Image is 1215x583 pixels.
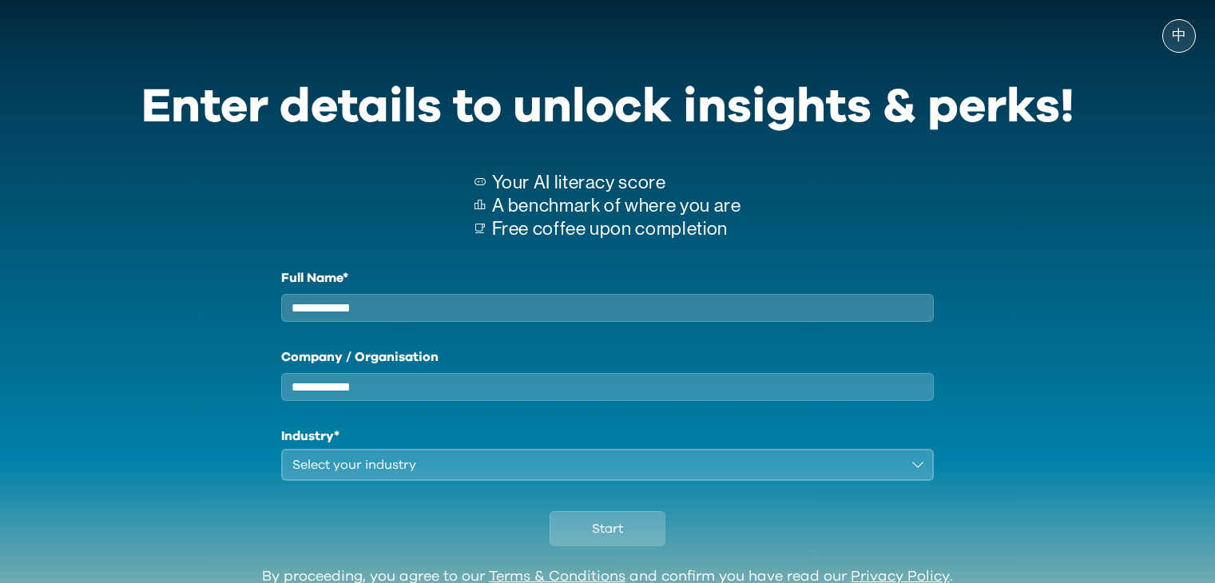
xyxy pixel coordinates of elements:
label: Company / Organisation [281,347,935,367]
p: Free coffee upon completion [492,217,741,240]
h1: Industry* [281,426,935,446]
div: Select your industry [292,455,901,474]
label: Full Name* [281,268,935,288]
div: Enter details to unlock insights & perks! [141,69,1074,145]
button: Start [550,511,665,546]
span: Start [592,519,623,538]
p: Your AI literacy score [492,171,741,194]
p: A benchmark of where you are [492,194,741,217]
button: Select your industry [281,449,935,481]
span: 中 [1172,28,1186,44]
